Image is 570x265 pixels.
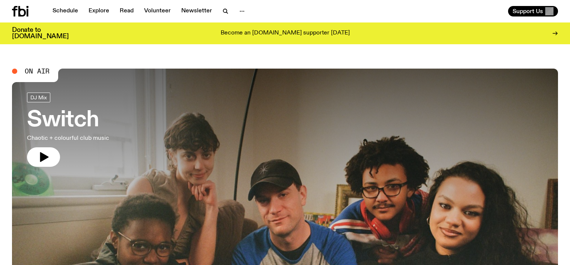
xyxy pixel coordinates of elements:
[84,6,114,16] a: Explore
[513,8,543,15] span: Support Us
[48,6,83,16] a: Schedule
[508,6,558,16] button: Support Us
[115,6,138,16] a: Read
[221,30,350,37] p: Become an [DOMAIN_NAME] supporter [DATE]
[177,6,217,16] a: Newsletter
[27,110,109,131] h3: Switch
[12,27,69,40] h3: Donate to [DOMAIN_NAME]
[27,93,109,167] a: SwitchChaotic + colourful club music
[25,68,50,75] span: On Air
[140,6,175,16] a: Volunteer
[27,93,50,102] a: DJ Mix
[27,134,109,143] p: Chaotic + colourful club music
[30,94,47,100] span: DJ Mix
